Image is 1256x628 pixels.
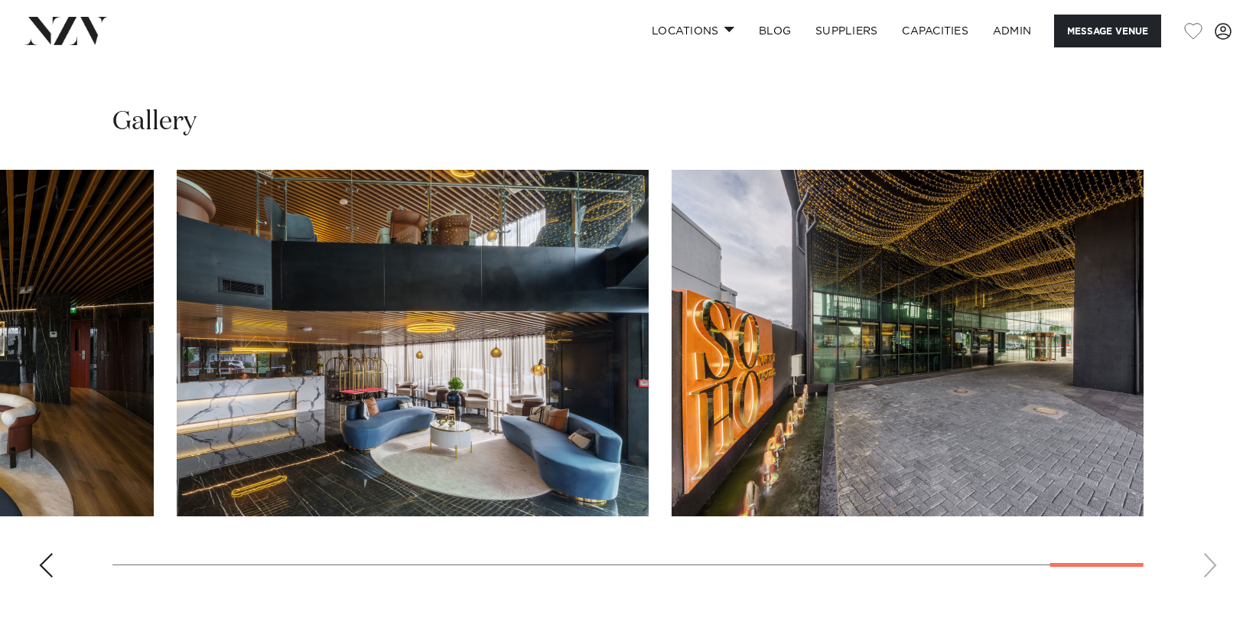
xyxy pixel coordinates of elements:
[639,15,747,47] a: Locations
[1054,15,1161,47] button: Message Venue
[803,15,890,47] a: SUPPLIERS
[177,170,649,516] swiper-slide: 22 / 23
[24,17,108,44] img: nzv-logo.png
[112,105,197,139] h2: Gallery
[672,170,1144,516] swiper-slide: 23 / 23
[890,15,981,47] a: Capacities
[981,15,1043,47] a: ADMIN
[747,15,803,47] a: BLOG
